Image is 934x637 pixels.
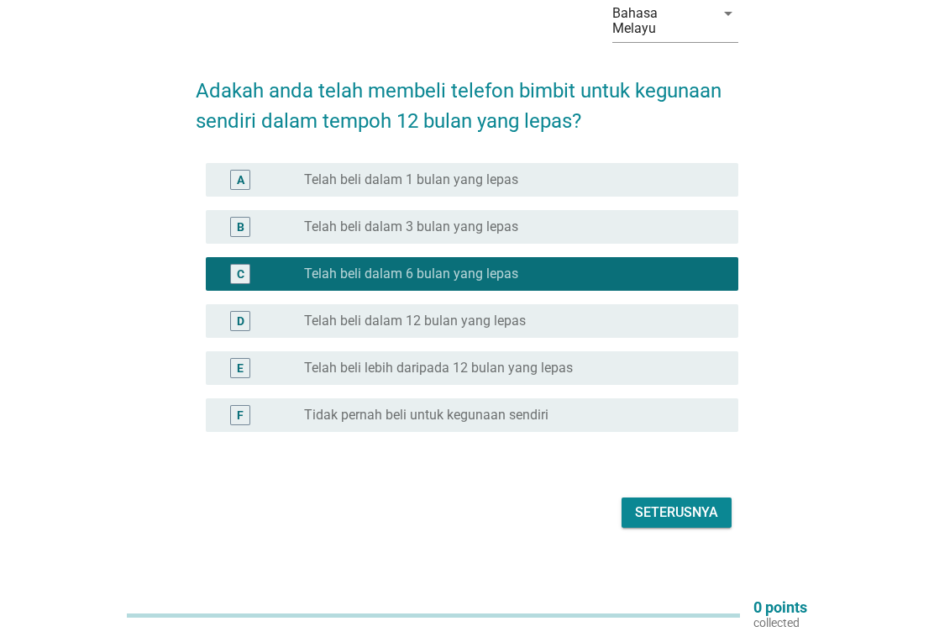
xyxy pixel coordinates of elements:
[237,266,244,283] div: C
[196,59,737,136] h2: Adakah anda telah membeli telefon bimbit untuk kegunaan sendiri dalam tempoh 12 bulan yang lepas?
[304,266,518,282] label: Telah beli dalam 6 bulan yang lepas
[237,218,244,236] div: B
[304,171,518,188] label: Telah beli dalam 1 bulan yang lepas
[753,615,807,630] p: collected
[718,3,738,24] i: arrow_drop_down
[612,6,705,36] div: Bahasa Melayu
[304,360,573,376] label: Telah beli lebih daripada 12 bulan yang lepas
[237,407,244,424] div: F
[304,218,518,235] label: Telah beli dalam 3 bulan yang lepas
[635,503,718,523] div: Seterusnya
[304,313,526,329] label: Telah beli dalam 12 bulan yang lepas
[237,360,244,377] div: E
[622,497,732,528] button: Seterusnya
[237,313,244,330] div: D
[753,600,807,615] p: 0 points
[237,171,244,189] div: A
[304,407,548,424] label: Tidak pernah beli untuk kegunaan sendiri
